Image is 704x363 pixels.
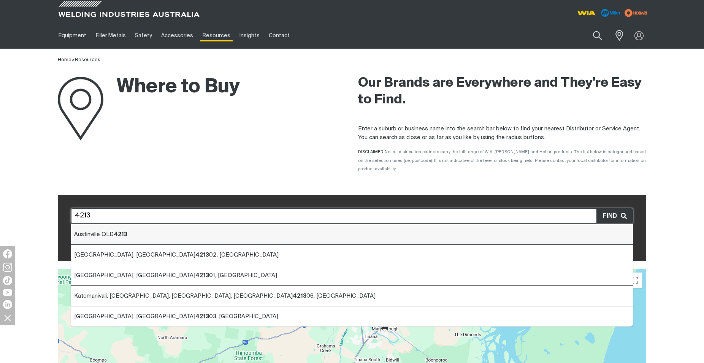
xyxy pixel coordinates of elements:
[195,252,209,258] b: 4213
[235,22,264,49] a: Insights
[264,22,294,49] a: Contact
[1,311,14,324] img: hide socials
[71,208,633,224] input: Search location
[74,231,127,237] span: Austinville QLD
[3,289,12,296] img: YouTube
[54,22,501,49] nav: Main
[71,57,75,62] span: >
[575,27,610,44] input: Product name or item number...
[74,293,376,299] span: Katemanivali, [GEOGRAPHIC_DATA], [GEOGRAPHIC_DATA], [GEOGRAPHIC_DATA] 06, [GEOGRAPHIC_DATA]
[3,263,12,272] img: Instagram
[195,273,209,278] b: 4213
[58,75,240,100] h1: Where to Buy
[622,7,650,19] img: miller
[195,314,209,319] b: 4213
[585,27,610,44] button: Search products
[130,22,157,49] a: Safety
[3,300,12,309] img: LinkedIn
[74,314,278,319] span: [GEOGRAPHIC_DATA], [GEOGRAPHIC_DATA] 03, [GEOGRAPHIC_DATA]
[74,273,277,278] span: [GEOGRAPHIC_DATA], [GEOGRAPHIC_DATA] 01, [GEOGRAPHIC_DATA]
[358,75,646,108] h2: Our Brands are Everywhere and They're Easy to Find.
[74,252,279,258] span: [GEOGRAPHIC_DATA], [GEOGRAPHIC_DATA] 02, [GEOGRAPHIC_DATA]
[3,276,12,285] img: TikTok
[358,150,646,171] span: DISCLAIMER:
[75,57,100,62] a: Resources
[157,22,198,49] a: Accessories
[358,125,646,142] p: Enter a suburb or business name into the search bar below to find your nearest Distributor or Ser...
[58,57,71,62] a: Home
[358,150,646,171] span: Not all distribution partners carry the full range of WIA, [PERSON_NAME] and Hobart products. The...
[3,249,12,258] img: Facebook
[293,293,306,299] b: 4213
[198,22,235,49] a: Resources
[596,209,633,223] button: Find
[114,231,127,237] b: 4213
[603,211,621,221] span: Find
[91,22,130,49] a: Filler Metals
[627,273,642,288] button: Toggle fullscreen view
[54,22,91,49] a: Equipment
